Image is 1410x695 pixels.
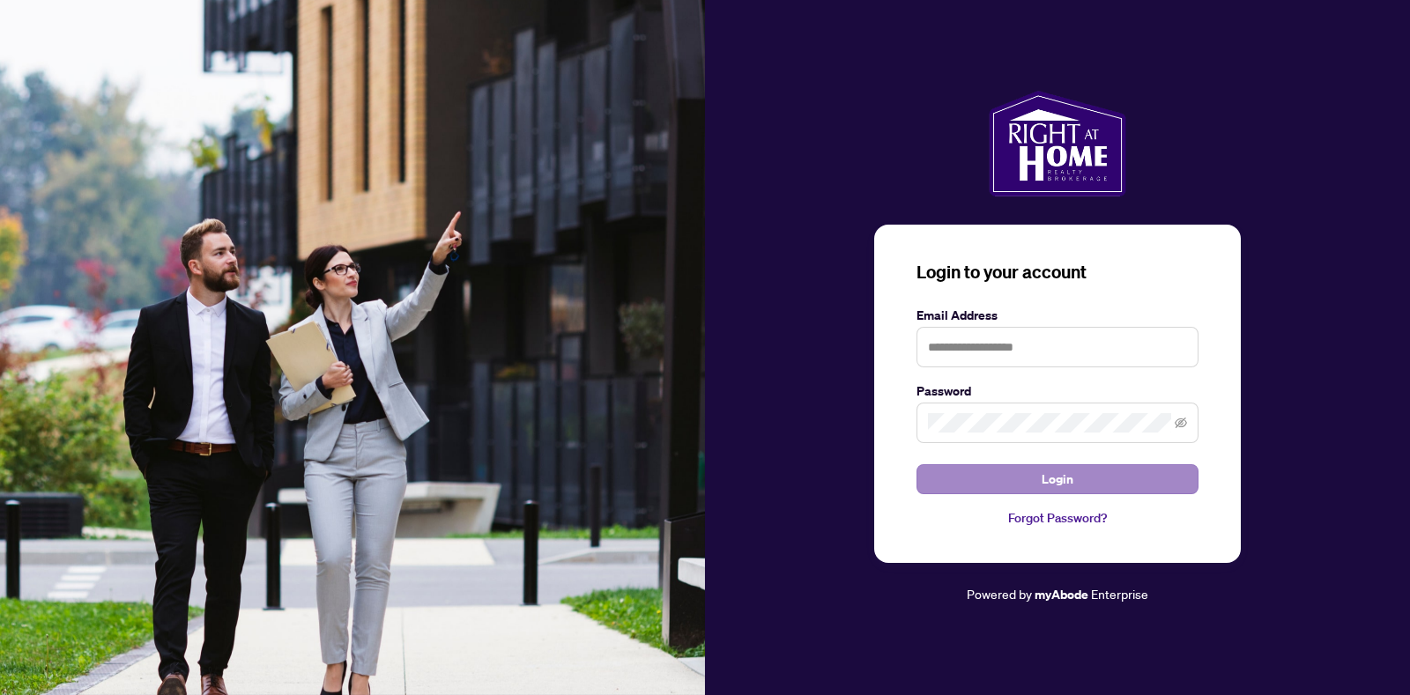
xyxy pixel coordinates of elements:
span: eye-invisible [1175,417,1187,429]
img: ma-logo [989,91,1125,196]
a: Forgot Password? [916,508,1198,528]
span: Powered by [967,586,1032,602]
h3: Login to your account [916,260,1198,285]
a: myAbode [1035,585,1088,604]
span: Enterprise [1091,586,1148,602]
label: Password [916,381,1198,401]
span: Login [1042,465,1073,493]
label: Email Address [916,306,1198,325]
button: Login [916,464,1198,494]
